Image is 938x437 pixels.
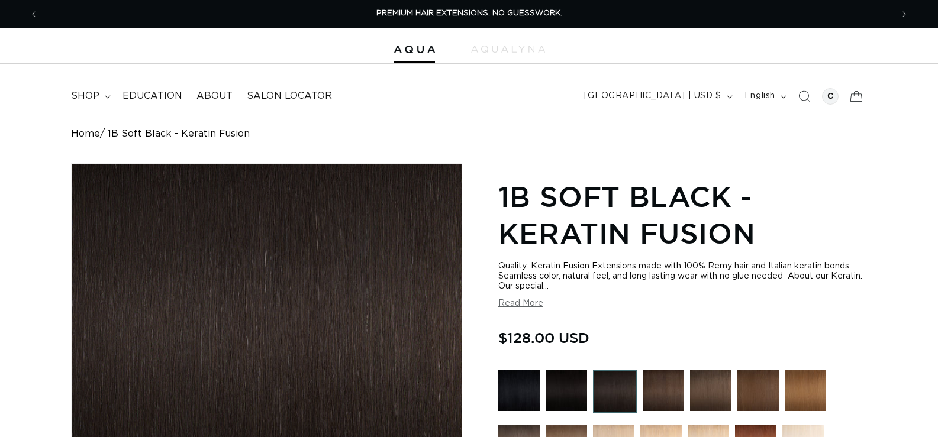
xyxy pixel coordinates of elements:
span: [GEOGRAPHIC_DATA] | USD $ [584,90,721,102]
a: 4AB Medium Ash Brown - Keratin Fusion [690,370,731,419]
a: 2 Dark Brown - Keratin Fusion [643,370,684,419]
a: Salon Locator [240,83,339,109]
span: Education [123,90,182,102]
a: 6 Light Brown - Keratin Fusion [785,370,826,419]
button: Next announcement [891,3,917,25]
img: Aqua Hair Extensions [394,46,435,54]
button: [GEOGRAPHIC_DATA] | USD $ [577,85,737,108]
button: Read More [498,299,543,309]
span: English [744,90,775,102]
a: Home [71,128,100,140]
button: English [737,85,791,108]
img: 4AB Medium Ash Brown - Keratin Fusion [690,370,731,411]
span: $128.00 USD [498,326,589,349]
span: About [196,90,233,102]
h1: 1B Soft Black - Keratin Fusion [498,178,867,252]
span: Salon Locator [247,90,332,102]
span: PREMIUM HAIR EXTENSIONS. NO GUESSWORK. [376,9,562,17]
a: 1 Black - Keratin Fusion [498,370,540,419]
img: 2 Dark Brown - Keratin Fusion [643,370,684,411]
a: 4 Medium Brown - Keratin Fusion [737,370,779,419]
button: Previous announcement [21,3,47,25]
nav: breadcrumbs [71,128,867,140]
a: Education [115,83,189,109]
summary: shop [64,83,115,109]
span: 1B Soft Black - Keratin Fusion [108,128,250,140]
img: 1B Soft Black - Keratin Fusion [593,370,637,413]
img: 6 Light Brown - Keratin Fusion [785,370,826,411]
img: 1 Black - Keratin Fusion [498,370,540,411]
a: 1B Soft Black - Keratin Fusion [593,370,637,419]
div: Quality: Keratin Fusion Extensions made with 100% Remy hair and Italian keratin bonds. Seamless c... [498,261,867,292]
summary: Search [791,83,817,109]
img: 1N Natural Black - Keratin Fusion [546,370,587,411]
a: About [189,83,240,109]
img: 4 Medium Brown - Keratin Fusion [737,370,779,411]
a: 1N Natural Black - Keratin Fusion [546,370,587,419]
span: shop [71,90,99,102]
img: aqualyna.com [471,46,545,53]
